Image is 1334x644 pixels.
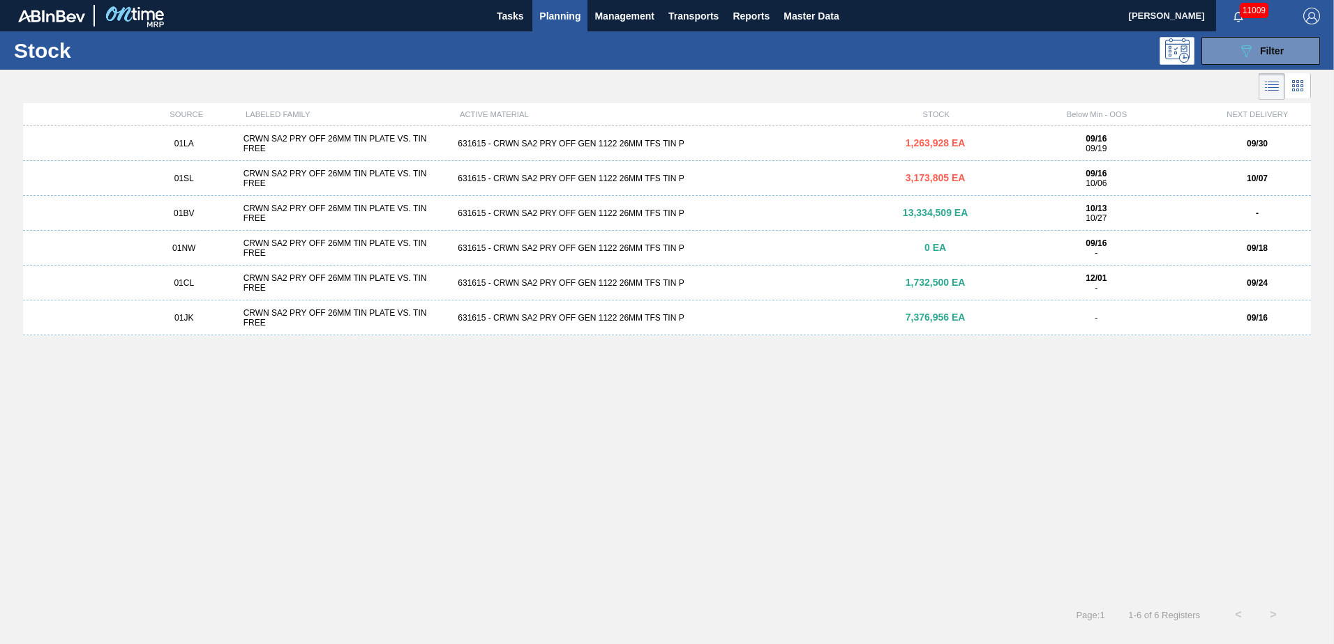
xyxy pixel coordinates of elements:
span: 10/06 [1086,178,1107,188]
span: 11009 [1240,3,1268,18]
span: Master Data [784,8,839,24]
strong: 09/16 [1086,238,1107,248]
span: 1,732,500 EA [906,277,966,288]
span: Management [594,8,654,24]
div: LABELED FAMILY [240,110,454,118]
strong: 09/18 [1247,243,1268,253]
img: Logout [1303,8,1320,24]
div: CRWN SA2 PRY OFF 26MM TIN PLATE VS. TIN FREE [238,134,453,153]
span: 01SL [174,174,194,183]
strong: 09/16 [1086,169,1107,178]
strong: 10/07 [1247,174,1268,183]
span: 09/19 [1086,144,1107,153]
strong: 09/16 [1247,313,1268,323]
div: 631615 - CRWN SA2 PRY OFF GEN 1122 26MM TFS TIN P [452,139,881,148]
span: Reports [733,8,770,24]
button: > [1256,597,1291,632]
strong: - [1256,208,1259,218]
div: ACTIVE MATERIAL [454,110,883,118]
strong: 10/13 [1086,204,1107,213]
div: Below Min - OOS [990,110,1204,118]
button: Filter [1201,37,1320,65]
span: Page : 1 [1076,610,1104,620]
span: - [1095,248,1097,258]
span: 7,376,956 EA [906,312,966,323]
div: CRWN SA2 PRY OFF 26MM TIN PLATE VS. TIN FREE [238,273,453,293]
div: Card Vision [1285,73,1311,100]
div: Programming: no user selected [1160,37,1194,65]
div: 631615 - CRWN SA2 PRY OFF GEN 1122 26MM TFS TIN P [452,174,881,183]
span: Filter [1260,45,1284,56]
div: List Vision [1259,73,1285,100]
span: Tasks [495,8,525,24]
strong: 09/24 [1247,278,1268,288]
span: 1 - 6 of 6 Registers [1126,610,1200,620]
span: 01JK [174,313,193,323]
span: Transports [668,8,719,24]
button: Notifications [1216,6,1261,26]
div: SOURCE [133,110,240,118]
div: 631615 - CRWN SA2 PRY OFF GEN 1122 26MM TFS TIN P [452,313,881,323]
span: 01LA [174,139,194,148]
span: - [1095,283,1097,293]
h1: Stock [14,43,223,59]
strong: 09/30 [1247,139,1268,148]
button: < [1221,597,1256,632]
span: Planning [539,8,580,24]
img: TNhmsLtSVTkK8tSr43FrP2fwEKptu5GPRR3wAAAABJRU5ErkJggg== [18,10,85,22]
span: 1,263,928 EA [906,137,966,148]
span: - [1095,313,1097,323]
span: 0 EA [924,242,946,253]
div: 631615 - CRWN SA2 PRY OFF GEN 1122 26MM TFS TIN P [452,208,881,218]
strong: 12/01 [1086,273,1107,283]
span: 13,334,509 EA [903,207,968,218]
div: CRWN SA2 PRY OFF 26MM TIN PLATE VS. TIN FREE [238,169,453,188]
strong: 09/16 [1086,134,1107,144]
span: 01NW [172,243,195,253]
div: CRWN SA2 PRY OFF 26MM TIN PLATE VS. TIN FREE [238,308,453,328]
div: CRWN SA2 PRY OFF 26MM TIN PLATE VS. TIN FREE [238,204,453,223]
div: CRWN SA2 PRY OFF 26MM TIN PLATE VS. TIN FREE [238,238,453,258]
div: 631615 - CRWN SA2 PRY OFF GEN 1122 26MM TFS TIN P [452,243,881,253]
span: 01BV [174,208,194,218]
span: 10/27 [1086,213,1107,223]
div: 631615 - CRWN SA2 PRY OFF GEN 1122 26MM TFS TIN P [452,278,881,288]
span: 01CL [174,278,194,288]
div: NEXT DELIVERY [1204,110,1311,118]
span: 3,173,805 EA [906,172,966,183]
div: STOCK [883,110,989,118]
